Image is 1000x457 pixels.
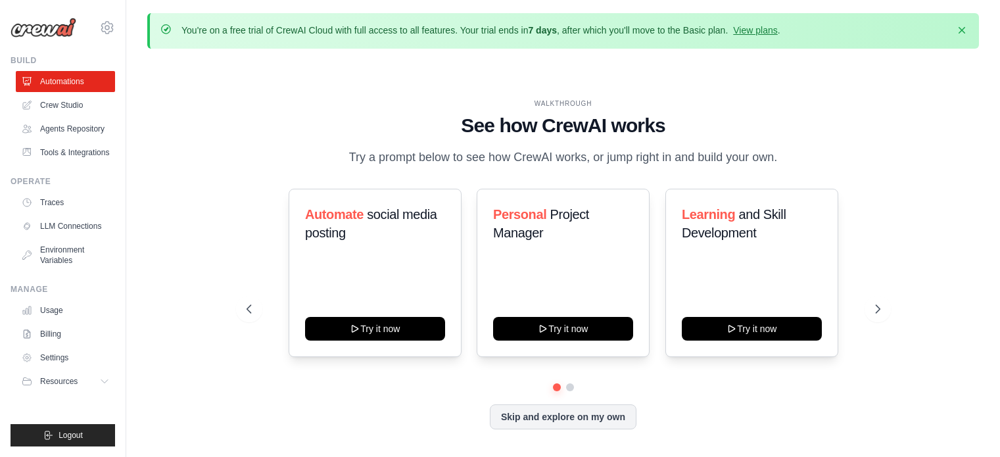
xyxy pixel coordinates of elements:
[528,25,557,36] strong: 7 days
[682,207,786,240] span: and Skill Development
[11,55,115,66] div: Build
[493,207,546,222] span: Personal
[305,207,437,240] span: social media posting
[733,25,777,36] a: View plans
[682,207,735,222] span: Learning
[247,114,880,137] h1: See how CrewAI works
[11,424,115,446] button: Logout
[11,18,76,37] img: Logo
[16,95,115,116] a: Crew Studio
[16,142,115,163] a: Tools & Integrations
[16,239,115,271] a: Environment Variables
[343,148,784,167] p: Try a prompt below to see how CrewAI works, or jump right in and build your own.
[40,376,78,387] span: Resources
[16,324,115,345] a: Billing
[181,24,780,37] p: You're on a free trial of CrewAI Cloud with full access to all features. Your trial ends in , aft...
[16,347,115,368] a: Settings
[493,317,633,341] button: Try it now
[247,99,880,108] div: WALKTHROUGH
[682,317,822,341] button: Try it now
[16,300,115,321] a: Usage
[16,118,115,139] a: Agents Repository
[493,207,589,240] span: Project Manager
[16,371,115,392] button: Resources
[11,284,115,295] div: Manage
[305,317,445,341] button: Try it now
[16,71,115,92] a: Automations
[59,430,83,441] span: Logout
[11,176,115,187] div: Operate
[490,404,636,429] button: Skip and explore on my own
[16,192,115,213] a: Traces
[16,216,115,237] a: LLM Connections
[305,207,364,222] span: Automate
